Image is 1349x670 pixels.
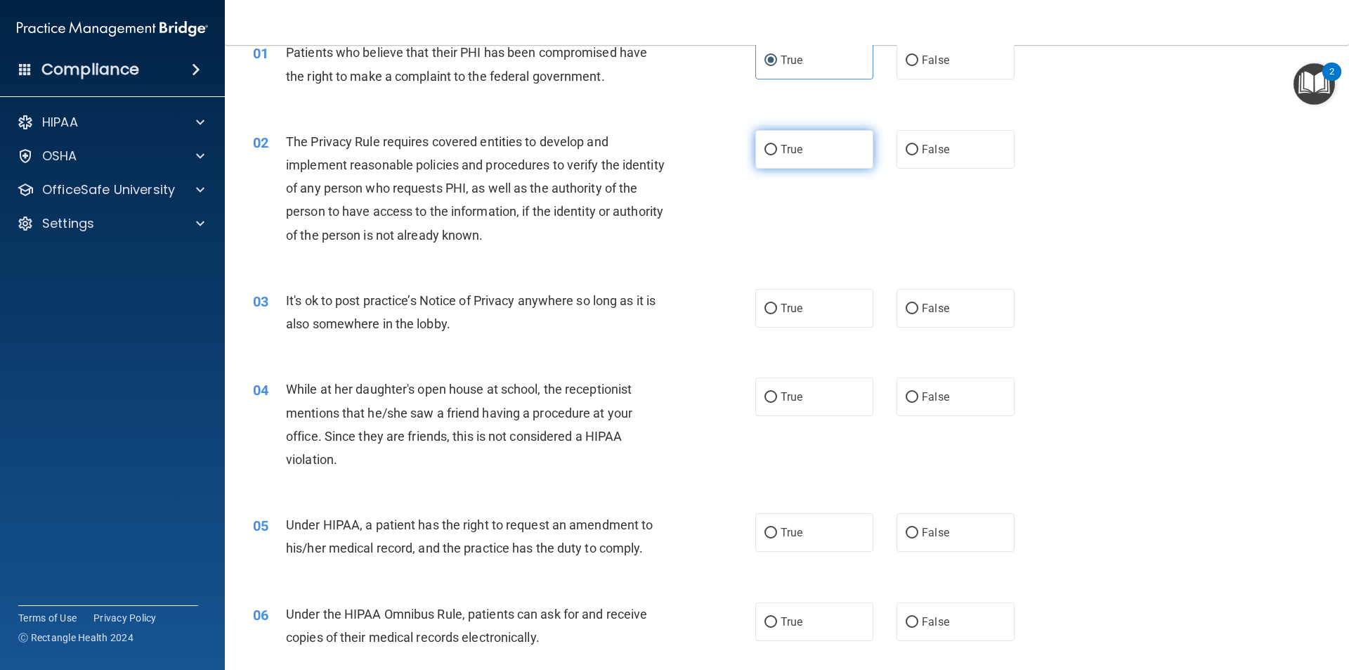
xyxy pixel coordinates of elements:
a: OfficeSafe University [17,181,204,198]
div: 2 [1329,72,1334,90]
span: True [781,143,802,156]
span: Under HIPAA, a patient has the right to request an amendment to his/her medical record, and the p... [286,517,653,555]
input: True [764,304,777,314]
p: OSHA [42,148,77,165]
a: Terms of Use [18,611,77,625]
span: False [922,302,949,315]
a: HIPAA [17,114,204,131]
input: False [906,617,918,628]
input: True [764,617,777,628]
span: True [781,53,802,67]
span: 04 [253,382,268,399]
span: True [781,526,802,539]
span: Under the HIPAA Omnibus Rule, patients can ask for and receive copies of their medical records el... [286,607,647,645]
span: Ⓒ Rectangle Health 2024 [18,631,133,645]
input: False [906,304,918,314]
input: True [764,392,777,403]
span: Patients who believe that their PHI has been compromised have the right to make a complaint to th... [286,45,647,83]
input: True [764,56,777,66]
p: OfficeSafe University [42,181,175,198]
span: 05 [253,517,268,534]
input: False [906,392,918,403]
h4: Compliance [41,60,139,79]
span: False [922,615,949,629]
input: False [906,145,918,155]
input: True [764,145,777,155]
span: 02 [253,134,268,151]
input: True [764,528,777,539]
span: 06 [253,607,268,624]
p: Settings [42,215,94,232]
span: True [781,390,802,404]
span: 03 [253,293,268,310]
span: It's ok to post practice’s Notice of Privacy anywhere so long as it is also somewhere in the lobby. [286,293,656,331]
span: 01 [253,45,268,62]
span: False [922,526,949,539]
a: OSHA [17,148,204,165]
span: While at her daughter's open house at school, the receptionist mentions that he/she saw a friend ... [286,382,632,467]
span: False [922,390,949,404]
img: PMB logo [17,15,208,43]
input: False [906,528,918,539]
span: True [781,302,802,315]
span: The Privacy Rule requires covered entities to develop and implement reasonable policies and proce... [286,134,665,243]
button: Open Resource Center, 2 new notifications [1293,63,1335,105]
p: HIPAA [42,114,78,131]
span: False [922,143,949,156]
input: False [906,56,918,66]
a: Settings [17,215,204,232]
span: True [781,615,802,629]
span: False [922,53,949,67]
iframe: Drift Widget Chat Controller [1106,570,1332,626]
a: Privacy Policy [93,611,157,625]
